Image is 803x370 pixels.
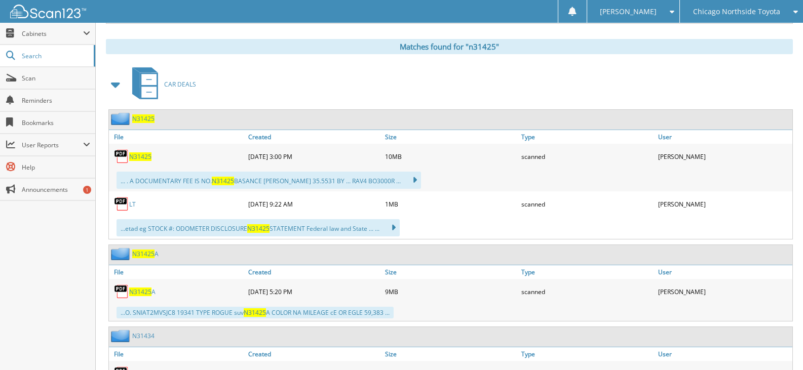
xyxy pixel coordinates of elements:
[22,29,83,38] span: Cabinets
[117,307,394,318] div: ...O. SNIAT2MVSJC8 19341 TYPE ROGUE suv A COLOR NA MILEAGE cE OR EGLE 59,383 ...
[244,308,266,317] span: N31425
[132,332,155,340] a: N31434
[164,80,196,89] span: CAR DEALS
[656,194,792,214] div: [PERSON_NAME]
[132,114,155,123] a: N31425
[246,265,383,279] a: Created
[117,172,421,189] div: ... . A DOCUMENTARY FEE IS NO. BASANCE [PERSON_NAME] 35.5531 BY ... RAV4 BO3000R ...
[246,130,383,144] a: Created
[129,287,156,296] a: N31425A
[129,287,151,296] span: N31425
[383,265,519,279] a: Size
[656,347,792,361] a: User
[246,347,383,361] a: Created
[22,118,90,127] span: Bookmarks
[22,96,90,105] span: Reminders
[106,39,793,54] div: Matches found for "n31425"
[109,265,246,279] a: File
[383,146,519,167] div: 10MB
[247,224,270,233] span: N31425
[22,52,89,60] span: Search
[383,194,519,214] div: 1MB
[22,74,90,83] span: Scan
[600,9,657,15] span: [PERSON_NAME]
[111,330,132,342] img: folder2.png
[519,146,656,167] div: scanned
[114,196,129,212] img: PDF.png
[383,281,519,302] div: 9MB
[656,265,792,279] a: User
[212,177,234,185] span: N31425
[22,141,83,149] span: User Reports
[383,347,519,361] a: Size
[693,9,780,15] span: Chicago Northside Toyota
[246,194,383,214] div: [DATE] 9:22 AM
[22,185,90,194] span: Announcements
[519,194,656,214] div: scanned
[519,347,656,361] a: Type
[111,112,132,125] img: folder2.png
[22,163,90,172] span: Help
[111,248,132,260] img: folder2.png
[519,265,656,279] a: Type
[246,146,383,167] div: [DATE] 3:00 PM
[109,130,246,144] a: File
[126,64,196,104] a: CAR DEALS
[114,284,129,299] img: PDF.png
[129,200,136,209] a: LT
[656,146,792,167] div: [PERSON_NAME]
[10,5,86,18] img: scan123-logo-white.svg
[83,186,91,194] div: 1
[132,250,155,258] span: N31425
[656,130,792,144] a: User
[117,219,400,236] div: ...etad eg STOCK #: ODOMETER DISCLOSURE STATEMENT Federal law and State ... ...
[519,281,656,302] div: scanned
[114,149,129,164] img: PDF.png
[519,130,656,144] a: Type
[129,152,151,161] a: N31425
[246,281,383,302] div: [DATE] 5:20 PM
[383,130,519,144] a: Size
[656,281,792,302] div: [PERSON_NAME]
[109,347,246,361] a: File
[132,250,159,258] a: N31425A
